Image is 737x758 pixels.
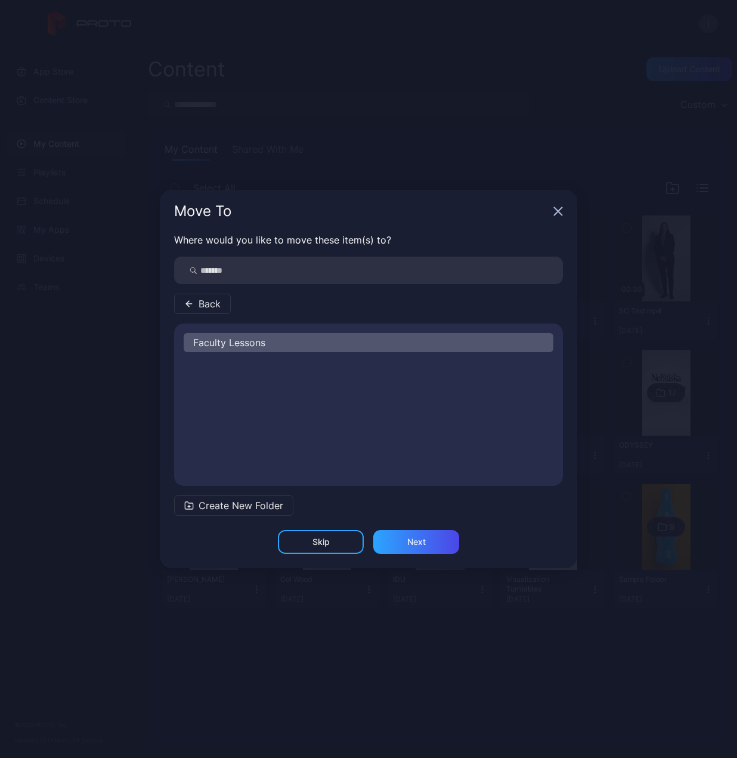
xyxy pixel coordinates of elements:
[193,335,265,350] span: Faculty Lessons
[199,498,283,513] span: Create New Folder
[174,233,563,247] p: Where would you like to move these item(s) to?
[407,537,426,547] div: Next
[278,530,364,554] button: Skip
[312,537,330,547] div: Skip
[373,530,459,554] button: Next
[174,495,293,516] button: Create New Folder
[174,204,549,218] div: Move To
[174,294,231,314] button: Back
[199,297,221,311] span: Back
